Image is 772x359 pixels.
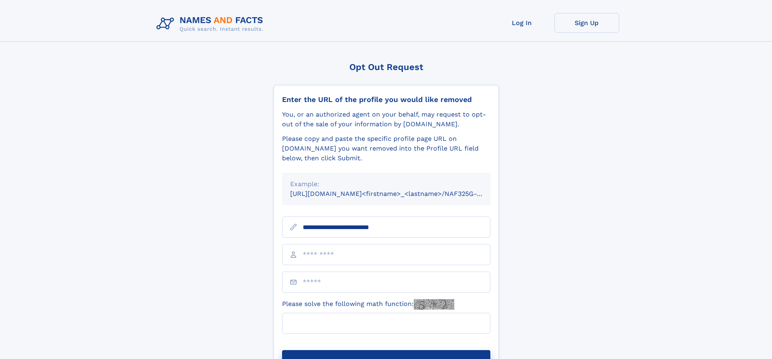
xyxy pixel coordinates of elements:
a: Log In [490,13,554,33]
div: Example: [290,179,482,189]
div: You, or an authorized agent on your behalf, may request to opt-out of the sale of your informatio... [282,110,490,129]
div: Please copy and paste the specific profile page URL on [DOMAIN_NAME] you want removed into the Pr... [282,134,490,163]
img: Logo Names and Facts [153,13,270,35]
a: Sign Up [554,13,619,33]
label: Please solve the following math function: [282,299,454,310]
div: Opt Out Request [274,62,499,72]
small: [URL][DOMAIN_NAME]<firstname>_<lastname>/NAF325G-xxxxxxxx [290,190,506,198]
div: Enter the URL of the profile you would like removed [282,95,490,104]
